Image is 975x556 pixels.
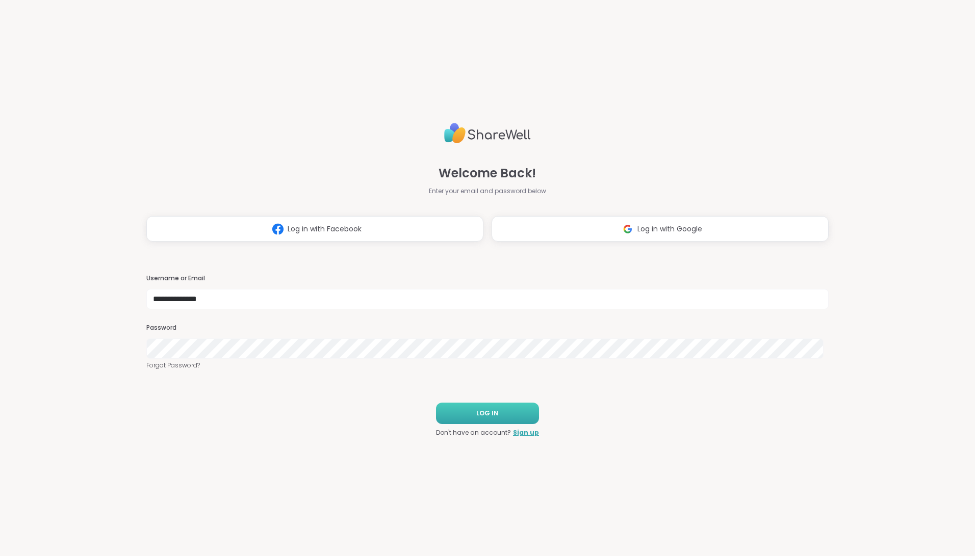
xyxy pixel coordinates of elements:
a: Forgot Password? [146,361,829,370]
img: ShareWell Logomark [268,220,288,239]
span: Don't have an account? [436,428,511,437]
img: ShareWell Logo [444,119,531,148]
h3: Username or Email [146,274,829,283]
a: Sign up [513,428,539,437]
span: Log in with Google [637,224,702,234]
button: Log in with Facebook [146,216,483,242]
span: Welcome Back! [439,164,536,182]
img: ShareWell Logomark [618,220,637,239]
span: Enter your email and password below [429,187,546,196]
span: LOG IN [476,409,498,418]
h3: Password [146,324,829,332]
button: Log in with Google [492,216,829,242]
span: Log in with Facebook [288,224,362,234]
button: LOG IN [436,403,539,424]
